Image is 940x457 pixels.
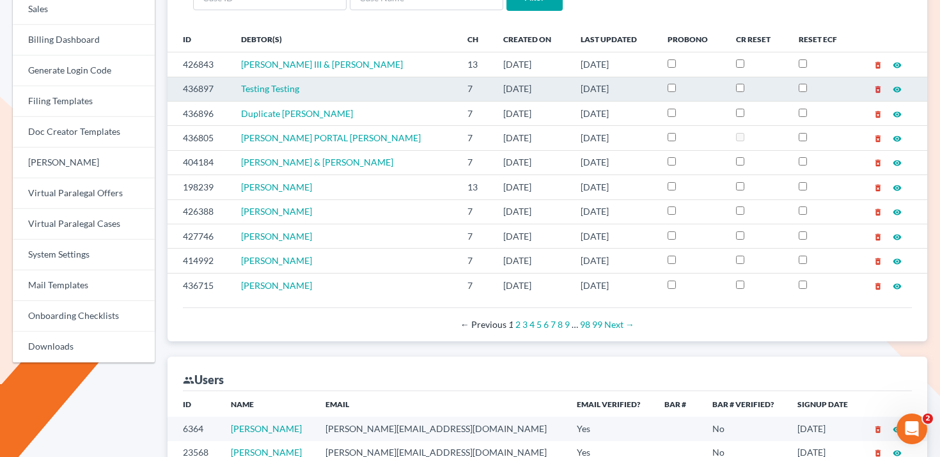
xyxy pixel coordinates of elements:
[873,85,882,94] i: delete_forever
[183,375,194,386] i: group
[873,257,882,266] i: delete_forever
[508,319,513,330] em: Page 1
[457,150,492,174] td: 7
[168,101,231,125] td: 436896
[873,110,882,119] i: delete_forever
[241,108,353,119] a: Duplicate [PERSON_NAME]
[923,414,933,424] span: 2
[893,61,902,70] i: visibility
[893,208,902,217] i: visibility
[893,257,902,266] i: visibility
[168,52,231,77] td: 426843
[457,175,492,199] td: 13
[873,280,882,291] a: delete_forever
[787,391,861,417] th: Signup Date
[893,255,902,266] a: visibility
[168,126,231,150] td: 436805
[168,199,231,224] td: 426388
[787,417,861,440] td: [DATE]
[241,182,312,192] a: [PERSON_NAME]
[457,77,492,101] td: 7
[873,108,882,119] a: delete_forever
[493,126,570,150] td: [DATE]
[592,319,602,330] a: Page 99
[893,85,902,94] i: visibility
[873,157,882,167] a: delete_forever
[873,206,882,217] a: delete_forever
[893,108,902,119] a: visibility
[168,273,231,297] td: 436715
[493,199,570,224] td: [DATE]
[570,273,657,297] td: [DATE]
[168,175,231,199] td: 198239
[570,52,657,77] td: [DATE]
[241,59,403,70] a: [PERSON_NAME] III & [PERSON_NAME]
[13,209,155,240] a: Virtual Paralegal Cases
[726,26,788,52] th: CR Reset
[241,83,299,94] span: Testing Testing
[873,183,882,192] i: delete_forever
[457,52,492,77] td: 13
[241,280,312,291] a: [PERSON_NAME]
[570,77,657,101] td: [DATE]
[873,182,882,192] a: delete_forever
[873,159,882,167] i: delete_forever
[873,83,882,94] a: delete_forever
[13,301,155,332] a: Onboarding Checklists
[168,249,231,273] td: 414992
[241,206,312,217] a: [PERSON_NAME]
[493,273,570,297] td: [DATE]
[241,157,393,167] span: [PERSON_NAME] & [PERSON_NAME]
[893,425,902,434] i: visibility
[13,56,155,86] a: Generate Login Code
[493,224,570,248] td: [DATE]
[551,319,556,330] a: Page 7
[231,423,302,434] a: [PERSON_NAME]
[788,26,855,52] th: Reset ECF
[457,199,492,224] td: 7
[544,319,549,330] a: Page 6
[13,332,155,362] a: Downloads
[565,319,570,330] a: Page 9
[893,159,902,167] i: visibility
[567,417,654,440] td: Yes
[493,52,570,77] td: [DATE]
[168,150,231,174] td: 404184
[657,26,726,52] th: ProBono
[873,134,882,143] i: delete_forever
[873,282,882,291] i: delete_forever
[241,231,312,242] a: [PERSON_NAME]
[897,414,927,444] iframe: Intercom live chat
[168,77,231,101] td: 436897
[873,231,882,242] a: delete_forever
[873,233,882,242] i: delete_forever
[13,148,155,178] a: [PERSON_NAME]
[570,199,657,224] td: [DATE]
[13,86,155,117] a: Filing Templates
[893,280,902,291] a: visibility
[570,224,657,248] td: [DATE]
[515,319,521,330] a: Page 2
[893,423,902,434] a: visibility
[570,249,657,273] td: [DATE]
[457,249,492,273] td: 7
[654,391,702,417] th: Bar #
[873,61,882,70] i: delete_forever
[168,224,231,248] td: 427746
[168,391,221,417] th: ID
[183,372,224,387] div: Users
[231,26,457,52] th: Debtor(s)
[13,178,155,209] a: Virtual Paralegal Offers
[893,132,902,143] a: visibility
[241,255,312,266] a: [PERSON_NAME]
[893,231,902,242] a: visibility
[893,157,902,167] a: visibility
[241,132,421,143] a: [PERSON_NAME] PORTAL [PERSON_NAME]
[893,233,902,242] i: visibility
[460,319,506,330] span: Previous page
[893,183,902,192] i: visibility
[873,425,882,434] i: delete_forever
